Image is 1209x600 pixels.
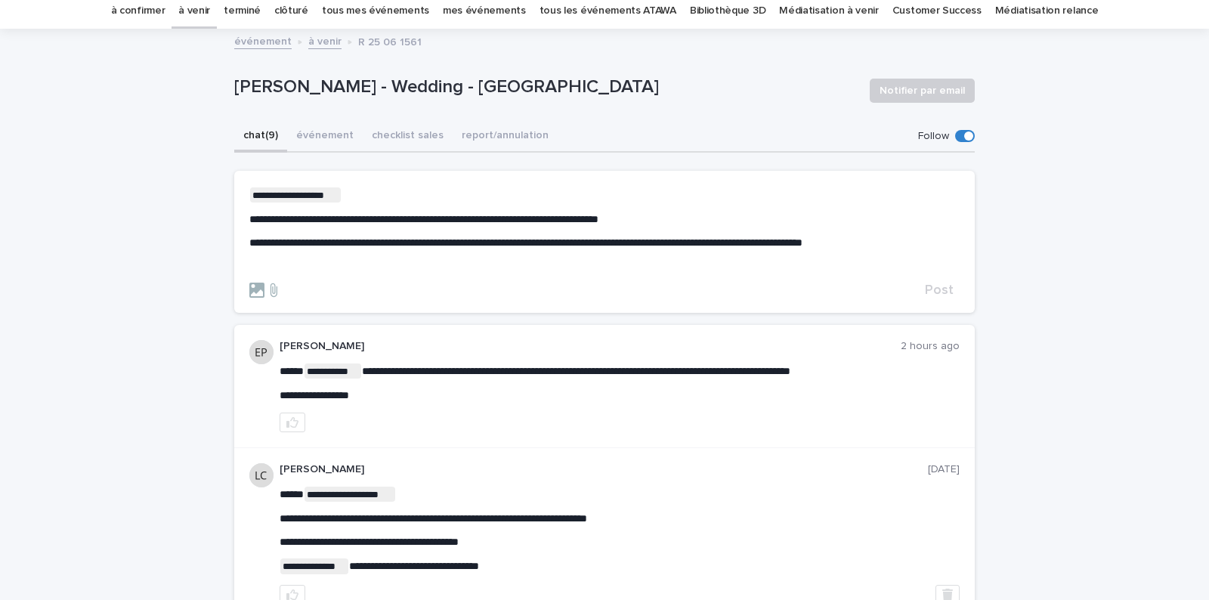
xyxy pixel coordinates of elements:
[287,121,363,153] button: événement
[234,32,292,49] a: événement
[358,32,422,49] p: R 25 06 1561
[363,121,453,153] button: checklist sales
[925,283,954,297] span: Post
[918,130,949,143] p: Follow
[280,340,901,353] p: [PERSON_NAME]
[234,76,858,98] p: [PERSON_NAME] - Wedding - [GEOGRAPHIC_DATA]
[870,79,975,103] button: Notifier par email
[280,413,305,432] button: like this post
[280,463,928,476] p: [PERSON_NAME]
[234,121,287,153] button: chat (9)
[880,83,965,98] span: Notifier par email
[928,463,960,476] p: [DATE]
[901,340,960,353] p: 2 hours ago
[453,121,558,153] button: report/annulation
[919,283,960,297] button: Post
[308,32,342,49] a: à venir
